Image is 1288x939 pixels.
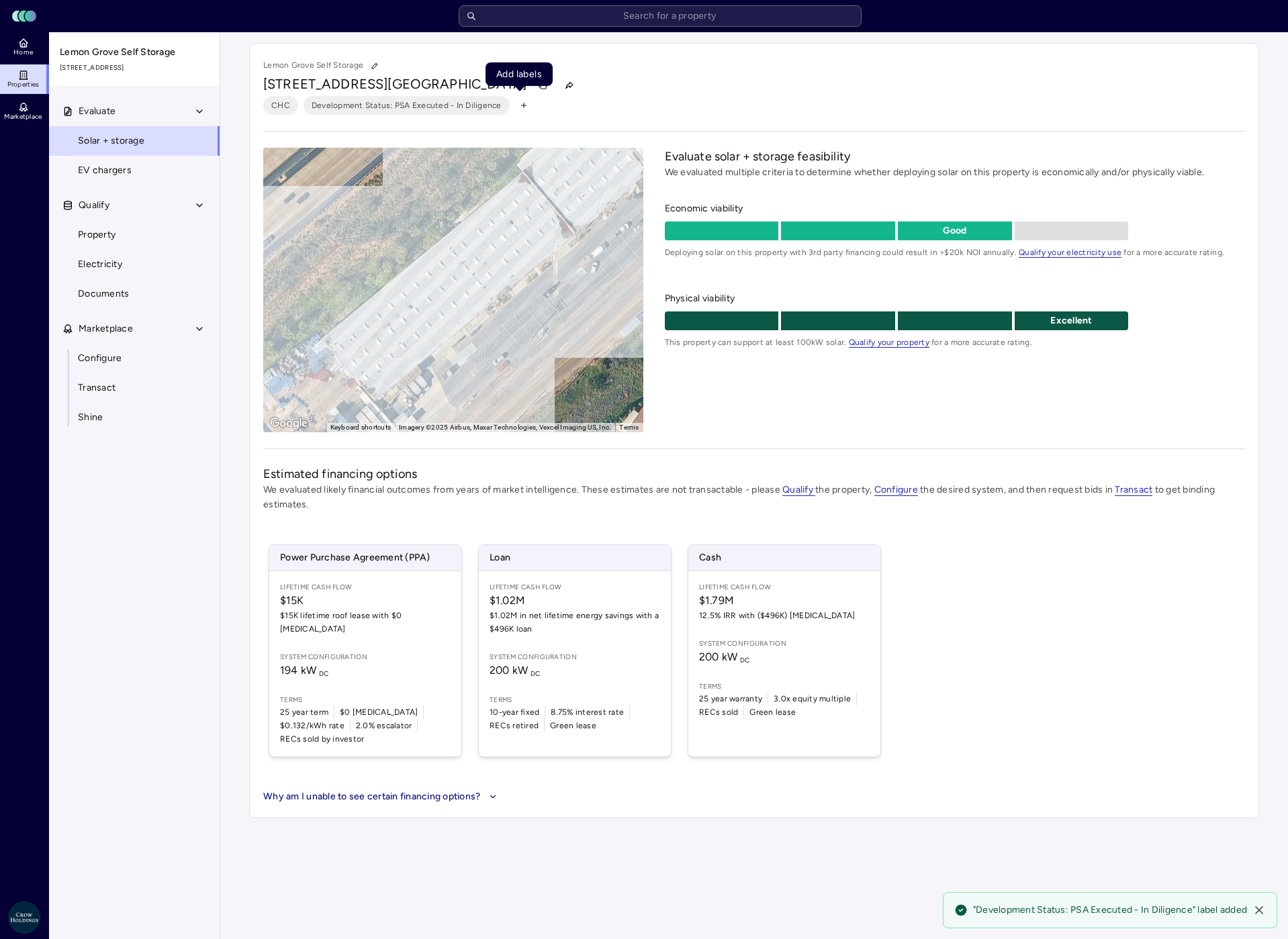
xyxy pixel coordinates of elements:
button: Evaluate [49,97,221,126]
span: Power Purchase Agreement (PPA) [269,545,461,571]
span: Deploying solar on this property with 3rd party financing could result in >$20k NOI annually. for... [665,246,1245,259]
button: Qualify [49,191,221,220]
sub: DC [531,669,541,678]
span: 200 kW [699,650,750,663]
span: Evaluate [79,104,116,119]
span: Configure [78,351,122,366]
span: Physical viability [665,291,1245,306]
a: Transact [48,373,220,403]
a: Configure [874,484,918,495]
span: Terms [280,695,451,705]
a: Terms [619,424,639,431]
span: Lifetime Cash Flow [699,582,870,593]
span: Terms [699,681,870,692]
span: System configuration [490,652,660,662]
span: Configure [874,484,918,496]
img: Google [267,415,311,432]
span: Lemon Grove Self Storage [60,45,210,60]
span: [GEOGRAPHIC_DATA] [387,76,526,92]
span: 12.5% IRR with ($496K) [MEDICAL_DATA] [699,609,870,622]
p: Excellent [1015,313,1129,328]
span: Shine [78,410,103,425]
span: Marketplace [79,322,133,336]
span: "Development Status: PSA Executed - In Diligence" label added [973,903,1247,917]
h2: Evaluate solar + storage feasibility [665,148,1245,165]
span: [STREET_ADDRESS] [60,62,210,73]
h2: Estimated financing options [263,465,1245,483]
span: RECs sold by investor [280,732,364,746]
span: Development Status: PSA Executed - In Diligence [312,99,502,112]
div: Add labels [486,62,553,86]
button: Marketplace [49,314,221,344]
span: $15K lifetime roof lease with $0 [MEDICAL_DATA] [280,609,451,636]
p: We evaluated multiple criteria to determine whether deploying solar on this property is economica... [665,165,1245,180]
span: Lifetime Cash Flow [280,582,451,593]
a: Electricity [48,250,220,279]
sub: DC [319,669,329,678]
span: $1.02M in net lifetime energy savings with a $496K loan [490,609,660,636]
span: $15K [280,593,451,609]
span: EV chargers [78,163,132,178]
a: Configure [48,344,220,373]
a: Property [48,220,220,250]
span: Documents [78,287,129,301]
span: CHC [271,99,290,112]
span: 200 kW [490,664,541,677]
span: RECs retired [490,719,539,732]
span: Property [78,228,116,242]
button: Development Status: PSA Executed - In Diligence [304,96,510,115]
img: Crow Holdings [8,901,40,934]
span: 25 year warranty [699,692,762,705]
a: Qualify your electricity use [1019,248,1121,257]
a: EV chargers [48,156,220,185]
a: Qualify your property [849,338,929,347]
button: Keyboard shortcuts [330,423,392,432]
span: Economic viability [665,201,1245,216]
sub: DC [740,656,750,664]
span: Cash [688,545,880,571]
span: 25 year term [280,705,328,719]
span: $0.132/kWh rate [280,719,344,732]
a: Documents [48,279,220,309]
a: Solar + storage [48,126,220,156]
span: Home [13,48,33,56]
span: 2.0% escalator [356,719,412,732]
span: Marketplace [4,113,42,121]
a: Transact [1115,484,1152,495]
p: Lemon Grove Self Storage [263,57,383,75]
span: RECs sold [699,705,738,719]
span: System configuration [699,638,870,649]
span: Qualify [79,198,109,213]
span: $0 [MEDICAL_DATA] [340,705,418,719]
span: Electricity [78,257,122,272]
button: Why am I unable to see certain financing options? [263,789,500,804]
span: Imagery ©2025 Airbus, Maxar Technologies, Vexcel Imaging US, Inc. [399,424,611,431]
span: Qualify [782,484,815,496]
span: Properties [7,81,40,89]
span: Transact [1115,484,1152,496]
span: 10-year fixed [490,705,539,719]
span: Green lease [550,719,596,732]
span: $1.02M [490,593,660,609]
span: 8.75% interest rate [551,705,624,719]
span: 3.0x equity multiple [774,692,851,705]
p: Good [898,224,1012,238]
button: CHC [263,96,298,115]
p: We evaluated likely financial outcomes from years of market intelligence. These estimates are not... [263,483,1245,512]
a: Power Purchase Agreement (PPA)Lifetime Cash Flow$15K$15K lifetime roof lease with $0 [MEDICAL_DAT... [269,544,462,757]
a: Qualify [782,484,815,495]
a: Open this area in Google Maps (opens a new window) [267,415,311,432]
span: Loan [479,545,671,571]
span: This property can support at least 100kW solar. for a more accurate rating. [665,336,1245,349]
span: System configuration [280,652,451,662]
a: Shine [48,403,220,432]
span: $1.79M [699,593,870,609]
span: Terms [490,695,660,705]
span: Green lease [749,705,796,719]
a: CashLifetime Cash Flow$1.79M12.5% IRR with ($496K) [MEDICAL_DATA]System configuration200 kW DCTer... [688,544,881,757]
span: Transact [78,381,116,395]
span: Solar + storage [78,134,144,148]
span: 194 kW [280,664,329,677]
